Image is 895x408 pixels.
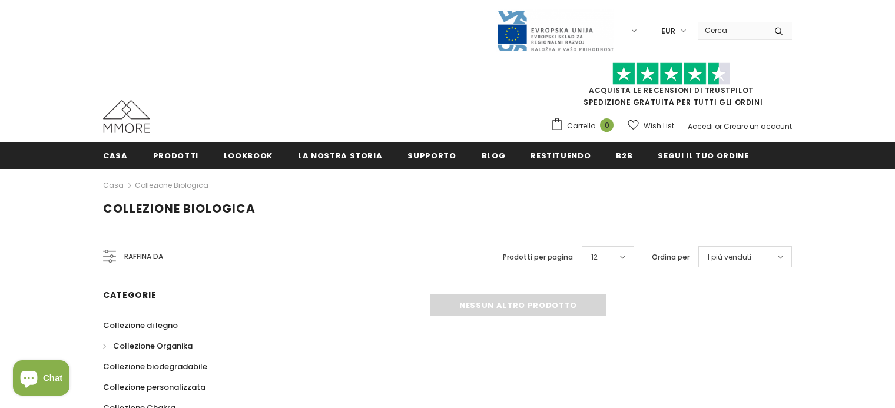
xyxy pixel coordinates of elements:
a: Casa [103,142,128,168]
a: Javni Razpis [496,25,614,35]
label: Ordina per [652,251,690,263]
a: Carrello 0 [551,117,619,135]
a: Segui il tuo ordine [658,142,748,168]
img: Casi MMORE [103,100,150,133]
span: Prodotti [153,150,198,161]
span: Lookbook [224,150,273,161]
span: Collezione biodegradabile [103,361,207,372]
a: Creare un account [724,121,792,131]
span: Collezione di legno [103,320,178,331]
span: I più venduti [708,251,751,263]
span: Collezione personalizzata [103,382,205,393]
span: Wish List [644,120,674,132]
span: 12 [591,251,598,263]
a: B2B [616,142,632,168]
a: Collezione di legno [103,315,178,336]
a: Casa [103,178,124,193]
span: Categorie [103,289,156,301]
a: Accedi [688,121,713,131]
span: B2B [616,150,632,161]
a: Acquista le recensioni di TrustPilot [589,85,754,95]
span: Carrello [567,120,595,132]
span: EUR [661,25,675,37]
span: SPEDIZIONE GRATUITA PER TUTTI GLI ORDINI [551,68,792,107]
span: Collezione Organika [113,340,193,351]
span: supporto [407,150,456,161]
span: or [715,121,722,131]
a: Restituendo [531,142,591,168]
a: La nostra storia [298,142,382,168]
input: Search Site [698,22,765,39]
inbox-online-store-chat: Shopify online store chat [9,360,73,399]
label: Prodotti per pagina [503,251,573,263]
img: Fidati di Pilot Stars [612,62,730,85]
a: Collezione personalizzata [103,377,205,397]
a: Collezione biodegradabile [103,356,207,377]
a: supporto [407,142,456,168]
a: Lookbook [224,142,273,168]
a: Wish List [628,115,674,136]
span: Restituendo [531,150,591,161]
a: Blog [482,142,506,168]
span: Collezione biologica [103,200,256,217]
a: Prodotti [153,142,198,168]
span: Segui il tuo ordine [658,150,748,161]
span: Raffina da [124,250,163,263]
img: Javni Razpis [496,9,614,52]
a: Collezione Organika [103,336,193,356]
span: 0 [600,118,614,132]
span: Casa [103,150,128,161]
span: Blog [482,150,506,161]
a: Collezione biologica [135,180,208,190]
span: La nostra storia [298,150,382,161]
